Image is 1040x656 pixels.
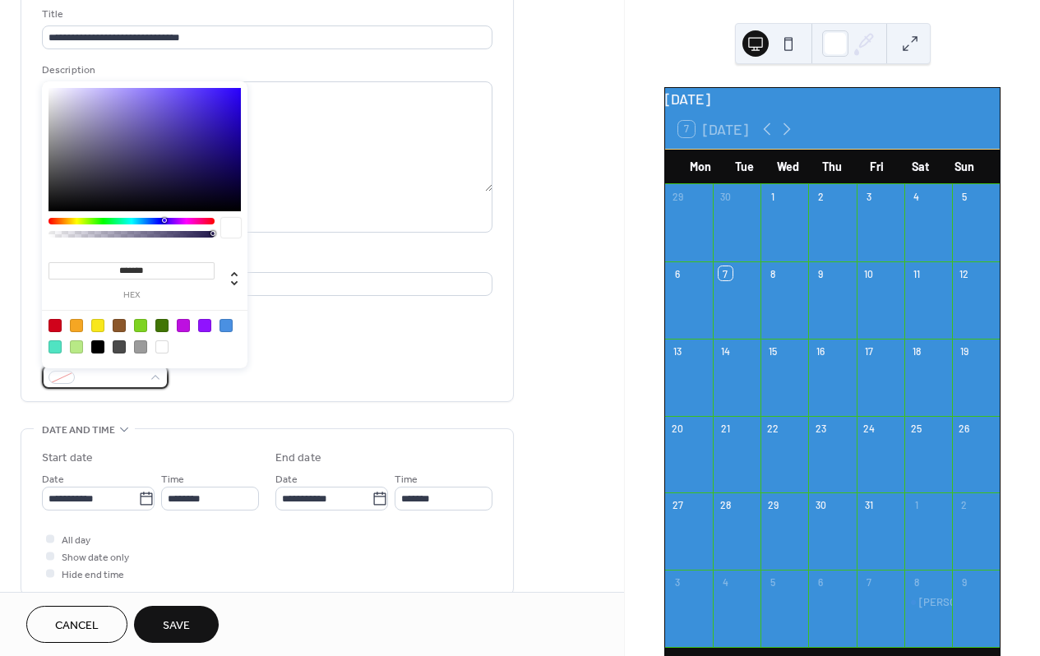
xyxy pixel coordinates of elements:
[862,266,876,280] div: 10
[957,344,971,358] div: 19
[766,421,780,435] div: 22
[671,421,685,435] div: 20
[899,150,943,183] div: Sat
[49,291,215,300] label: hex
[862,498,876,512] div: 31
[91,340,104,353] div: #000000
[957,575,971,589] div: 9
[719,498,733,512] div: 28
[766,150,811,183] div: Wed
[177,319,190,332] div: #BD10E0
[91,319,104,332] div: #F8E71C
[957,421,971,435] div: 26
[814,344,828,358] div: 16
[671,575,685,589] div: 3
[723,150,767,183] div: Tue
[678,150,723,183] div: Mon
[220,319,233,332] div: #4A90E2
[113,319,126,332] div: #8B572A
[26,606,127,643] button: Cancel
[814,421,828,435] div: 23
[55,617,99,635] span: Cancel
[957,189,971,203] div: 5
[811,150,855,183] div: Thu
[904,594,952,609] div: Tom Curtain Why We Live Out Here Tour
[854,150,899,183] div: Fri
[766,189,780,203] div: 1
[70,340,83,353] div: #B8E986
[766,266,780,280] div: 8
[275,471,298,488] span: Date
[909,266,923,280] div: 11
[909,498,923,512] div: 1
[42,6,489,23] div: Title
[42,450,93,467] div: Start date
[49,340,62,353] div: #50E3C2
[909,575,923,589] div: 8
[719,344,733,358] div: 14
[719,575,733,589] div: 4
[198,319,211,332] div: #9013FE
[42,422,115,439] span: Date and time
[134,319,147,332] div: #7ED321
[862,421,876,435] div: 24
[942,150,987,183] div: Sun
[766,575,780,589] div: 5
[671,189,685,203] div: 29
[814,575,828,589] div: 6
[671,498,685,512] div: 27
[275,450,321,467] div: End date
[155,340,169,353] div: #FFFFFF
[161,471,184,488] span: Time
[42,62,489,79] div: Description
[70,319,83,332] div: #F5A623
[814,189,828,203] div: 2
[62,532,90,549] span: All day
[862,344,876,358] div: 17
[42,471,64,488] span: Date
[909,189,923,203] div: 4
[155,319,169,332] div: #417505
[766,344,780,358] div: 15
[814,498,828,512] div: 30
[862,189,876,203] div: 3
[134,606,219,643] button: Save
[814,266,828,280] div: 9
[395,471,418,488] span: Time
[42,252,489,270] div: Location
[665,88,1000,109] div: [DATE]
[909,421,923,435] div: 25
[134,340,147,353] div: #9B9B9B
[862,575,876,589] div: 7
[766,498,780,512] div: 29
[163,617,190,635] span: Save
[671,344,685,358] div: 13
[671,266,685,280] div: 6
[113,340,126,353] div: #4A4A4A
[62,549,129,566] span: Show date only
[62,566,124,584] span: Hide end time
[49,319,62,332] div: #D0021B
[957,266,971,280] div: 12
[719,189,733,203] div: 30
[909,344,923,358] div: 18
[719,266,733,280] div: 7
[719,421,733,435] div: 21
[957,498,971,512] div: 2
